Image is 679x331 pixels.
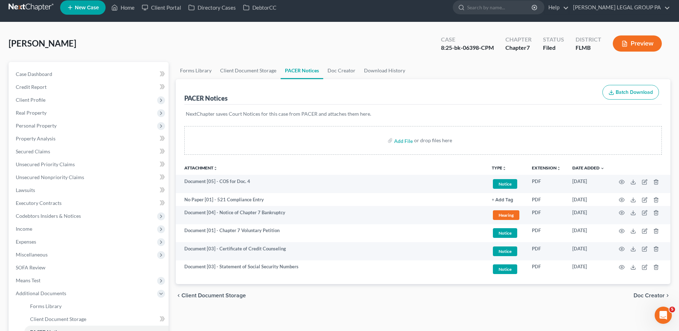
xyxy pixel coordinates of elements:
[16,84,47,90] span: Credit Report
[613,35,662,52] button: Preview
[655,307,672,324] iframe: Intercom live chat
[567,224,610,243] td: [DATE]
[576,35,601,44] div: District
[526,175,567,193] td: PDF
[10,184,169,197] a: Lawsuits
[576,44,601,52] div: FLMB
[176,242,486,260] td: Document [03] - Certificate of Credit Counseling
[505,44,532,52] div: Chapter
[502,166,506,171] i: unfold_more
[493,246,517,256] span: Notice
[492,198,513,202] button: + Add Tag
[532,165,561,171] a: Extensionunfold_more
[176,175,486,193] td: Document [05] - COS for Doc. 4
[567,175,610,193] td: [DATE]
[616,89,653,95] span: Batch Download
[24,300,169,313] a: Forms Library
[10,261,169,274] a: SOFA Review
[16,71,52,77] span: Case Dashboard
[239,1,280,14] a: DebtorCC
[526,224,567,243] td: PDF
[669,307,675,312] span: 5
[16,264,45,270] span: SOFA Review
[16,226,32,232] span: Income
[572,165,605,171] a: Date Added expand_more
[634,293,670,298] button: Doc Creator chevron_right
[505,35,532,44] div: Chapter
[185,1,239,14] a: Directory Cases
[10,81,169,93] a: Credit Report
[526,260,567,279] td: PDF
[493,264,517,274] span: Notice
[567,242,610,260] td: [DATE]
[10,145,169,158] a: Secured Claims
[181,293,246,298] span: Client Document Storage
[567,193,610,206] td: [DATE]
[567,260,610,279] td: [DATE]
[492,178,520,190] a: Notice
[602,85,659,100] button: Batch Download
[16,174,84,180] span: Unsecured Nonpriority Claims
[10,158,169,171] a: Unsecured Priority Claims
[30,316,86,322] span: Client Document Storage
[75,5,99,10] span: New Case
[138,1,185,14] a: Client Portal
[16,200,62,206] span: Executory Contracts
[10,68,169,81] a: Case Dashboard
[545,1,569,14] a: Help
[543,44,564,52] div: Filed
[492,263,520,275] a: Notice
[441,44,494,52] div: 8:25-bk-06398-CPM
[176,293,181,298] i: chevron_left
[10,197,169,210] a: Executory Contracts
[30,303,62,309] span: Forms Library
[16,213,81,219] span: Codebtors Insiders & Notices
[16,135,55,141] span: Property Analysis
[108,1,138,14] a: Home
[184,94,228,102] div: PACER Notices
[526,206,567,224] td: PDF
[176,193,486,206] td: No Paper [01] - 521 Compliance Entry
[213,166,218,171] i: unfold_more
[526,242,567,260] td: PDF
[16,148,50,154] span: Secured Claims
[467,1,533,14] input: Search by name...
[16,97,45,103] span: Client Profile
[323,62,360,79] a: Doc Creator
[493,179,517,189] span: Notice
[24,313,169,326] a: Client Document Storage
[492,166,506,171] button: TYPEunfold_more
[493,210,519,220] span: Hearing
[527,44,530,51] span: 7
[176,260,486,279] td: Document [03] - Statement of Social Security Numbers
[16,290,66,296] span: Additional Documents
[16,277,40,283] span: Means Test
[216,62,281,79] a: Client Document Storage
[492,209,520,221] a: Hearing
[10,132,169,145] a: Property Analysis
[441,35,494,44] div: Case
[176,62,216,79] a: Forms Library
[176,293,246,298] button: chevron_left Client Document Storage
[492,245,520,257] a: Notice
[492,196,520,203] a: + Add Tag
[414,137,452,144] div: or drop files here
[16,251,48,258] span: Miscellaneous
[492,227,520,239] a: Notice
[665,293,670,298] i: chevron_right
[176,206,486,224] td: Document [04] - Notice of Chapter 7 Bankruptcy
[493,228,517,238] span: Notice
[16,123,57,129] span: Personal Property
[16,161,75,167] span: Unsecured Priority Claims
[176,224,486,243] td: Document [01] - Chapter 7 Voluntary Petition
[526,193,567,206] td: PDF
[184,165,218,171] a: Attachmentunfold_more
[186,110,660,117] p: NextChapter saves Court Notices for this case from PACER and attaches them here.
[16,187,35,193] span: Lawsuits
[9,38,76,48] span: [PERSON_NAME]
[569,1,670,14] a: [PERSON_NAME] LEGAL GROUP PA
[360,62,409,79] a: Download History
[557,166,561,171] i: unfold_more
[281,62,323,79] a: PACER Notices
[634,293,665,298] span: Doc Creator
